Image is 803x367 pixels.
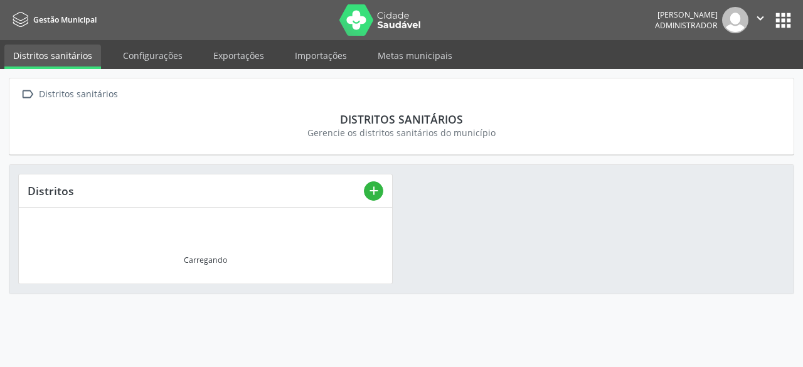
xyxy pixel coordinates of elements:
div: [PERSON_NAME] [655,9,718,20]
button:  [748,7,772,33]
img: img [722,7,748,33]
a: Gestão Municipal [9,9,97,30]
a: Exportações [205,45,273,66]
a: Configurações [114,45,191,66]
div: Gerencie os distritos sanitários do município [27,126,776,139]
button: add [364,181,383,201]
div: Carregando [184,255,227,265]
button: apps [772,9,794,31]
i:  [753,11,767,25]
a:  Distritos sanitários [18,85,120,104]
a: Distritos sanitários [4,45,101,69]
div: Distritos sanitários [27,112,776,126]
div: Distritos sanitários [36,85,120,104]
span: Gestão Municipal [33,14,97,25]
i:  [18,85,36,104]
a: Importações [286,45,356,66]
div: Distritos [28,184,364,198]
a: Metas municipais [369,45,461,66]
span: Administrador [655,20,718,31]
i: add [367,184,381,198]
